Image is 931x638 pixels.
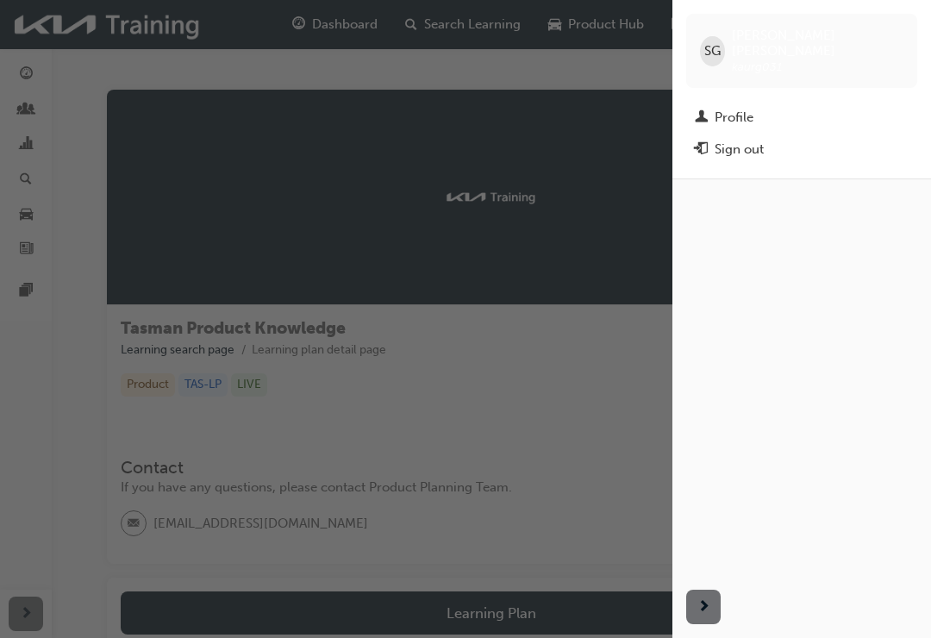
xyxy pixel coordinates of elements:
[732,28,903,59] span: [PERSON_NAME] [PERSON_NAME]
[697,597,710,618] span: next-icon
[704,41,721,61] span: SG
[695,110,708,126] span: man-icon
[715,108,753,128] div: Profile
[715,140,764,159] div: Sign out
[686,102,917,134] a: Profile
[686,134,917,166] button: Sign out
[695,142,708,158] span: exit-icon
[732,59,782,74] span: kaurg031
